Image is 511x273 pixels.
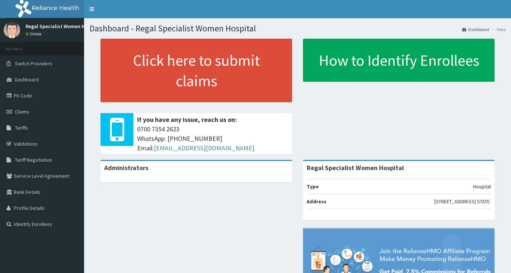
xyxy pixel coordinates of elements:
p: [STREET_ADDRESS] STATE. [434,198,491,205]
span: Claims [15,108,29,115]
a: [EMAIL_ADDRESS][DOMAIN_NAME] [154,144,254,152]
span: Tariffs [15,124,28,131]
a: Click here to submit claims [101,39,292,102]
span: Tariff Negotiation [15,157,52,163]
a: Dashboard [462,26,489,32]
a: How to Identify Enrollees [303,39,495,82]
span: Switch Providers [15,60,52,67]
b: Address [307,198,326,205]
span: Dashboard [15,76,39,83]
span: 0700 7354 2623 WhatsApp: [PHONE_NUMBER] Email: [137,124,288,153]
strong: Regal Specialist Women Hospital [307,164,404,172]
p: Regal Specialist Women Hospital [26,24,101,29]
b: If you have any issue, reach us on: [137,115,237,124]
a: Online [26,31,43,36]
b: Administrators [104,164,148,172]
b: Type [307,183,319,190]
p: Hospital [473,183,491,190]
li: Here [490,26,506,32]
h1: Dashboard - Regal Specialist Women Hospital [90,24,506,33]
img: User Image [4,22,20,38]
